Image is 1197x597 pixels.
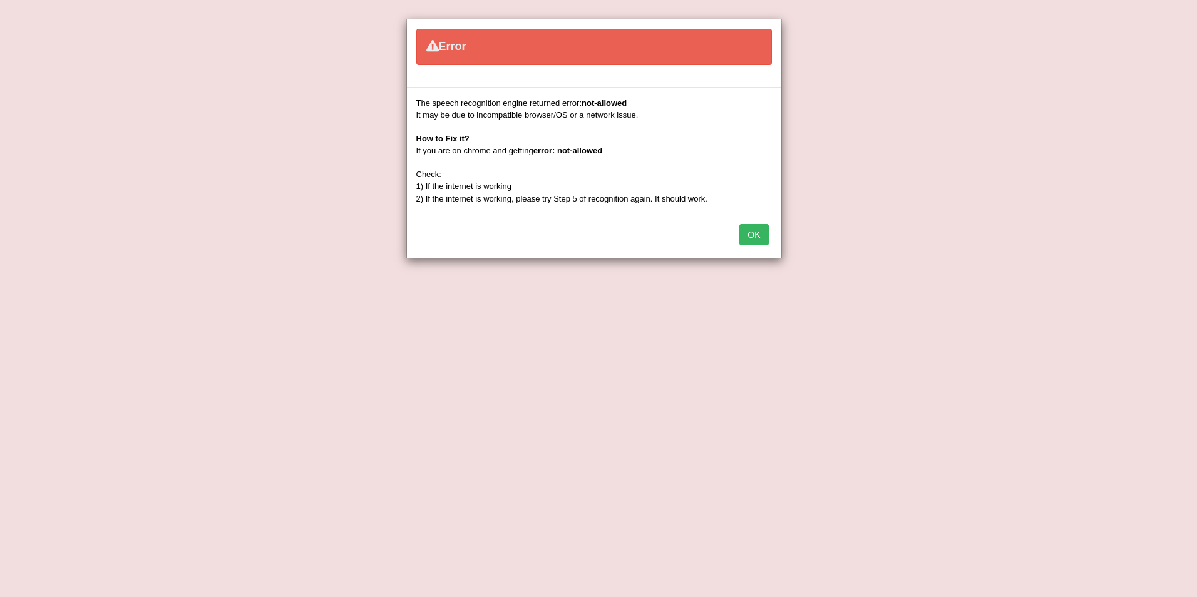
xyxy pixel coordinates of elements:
[416,134,470,143] b: How to Fix it?
[416,29,772,65] div: Error
[416,97,772,205] div: The speech recognition engine returned error: It may be due to incompatible browser/OS or a netwo...
[582,98,627,108] b: not-allowed
[533,146,603,155] b: error: not-allowed
[739,224,768,245] button: OK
